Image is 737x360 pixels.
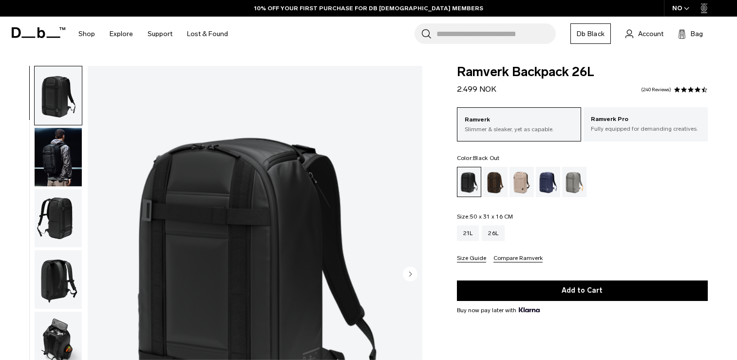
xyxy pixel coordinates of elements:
a: Blue Hour [536,167,560,197]
a: Espresso [483,167,508,197]
button: Add to Cart [457,280,708,301]
span: Black Out [473,155,499,161]
legend: Size: [457,214,513,220]
span: Ramverk Backpack 26L [457,66,708,79]
p: Ramverk Pro [591,115,700,124]
a: 240 reviews [641,87,671,92]
button: Ramverk Backpack 26L Black Out [34,250,82,309]
a: Account [625,28,663,40]
span: Bag [691,29,703,39]
a: Support [148,17,172,51]
a: 26L [482,225,505,241]
legend: Color: [457,155,500,161]
p: Ramverk [465,115,573,125]
a: Explore [110,17,133,51]
img: Ramverk Backpack 26L Black Out [35,128,82,186]
span: Buy now pay later with [457,306,540,315]
a: Shop [78,17,95,51]
a: Black Out [457,167,481,197]
img: Ramverk Backpack 26L Black Out [35,189,82,248]
a: Fogbow Beige [510,167,534,197]
a: Lost & Found [187,17,228,51]
img: Ramverk Backpack 26L Black Out [35,66,82,125]
button: Ramverk Backpack 26L Black Out [34,189,82,248]
p: Slimmer & sleaker, yet as capable. [465,125,573,134]
img: {"height" => 20, "alt" => "Klarna"} [519,307,540,312]
p: Fully equipped for demanding creatives. [591,124,700,133]
a: Ramverk Pro Fully equipped for demanding creatives. [584,107,708,140]
button: Ramverk Backpack 26L Black Out [34,66,82,125]
img: Ramverk Backpack 26L Black Out [35,250,82,309]
span: 2.499 NOK [457,84,496,94]
button: Ramverk Backpack 26L Black Out [34,127,82,187]
a: Sand Grey [562,167,586,197]
span: Account [638,29,663,39]
button: Next slide [403,266,417,283]
span: 50 x 31 x 16 CM [470,213,513,220]
button: Compare Ramverk [493,255,543,262]
a: 10% OFF YOUR FIRST PURCHASE FOR DB [DEMOGRAPHIC_DATA] MEMBERS [254,4,483,13]
nav: Main Navigation [71,17,235,51]
a: Db Black [570,23,611,44]
button: Bag [678,28,703,40]
button: Size Guide [457,255,486,262]
a: 21L [457,225,479,241]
